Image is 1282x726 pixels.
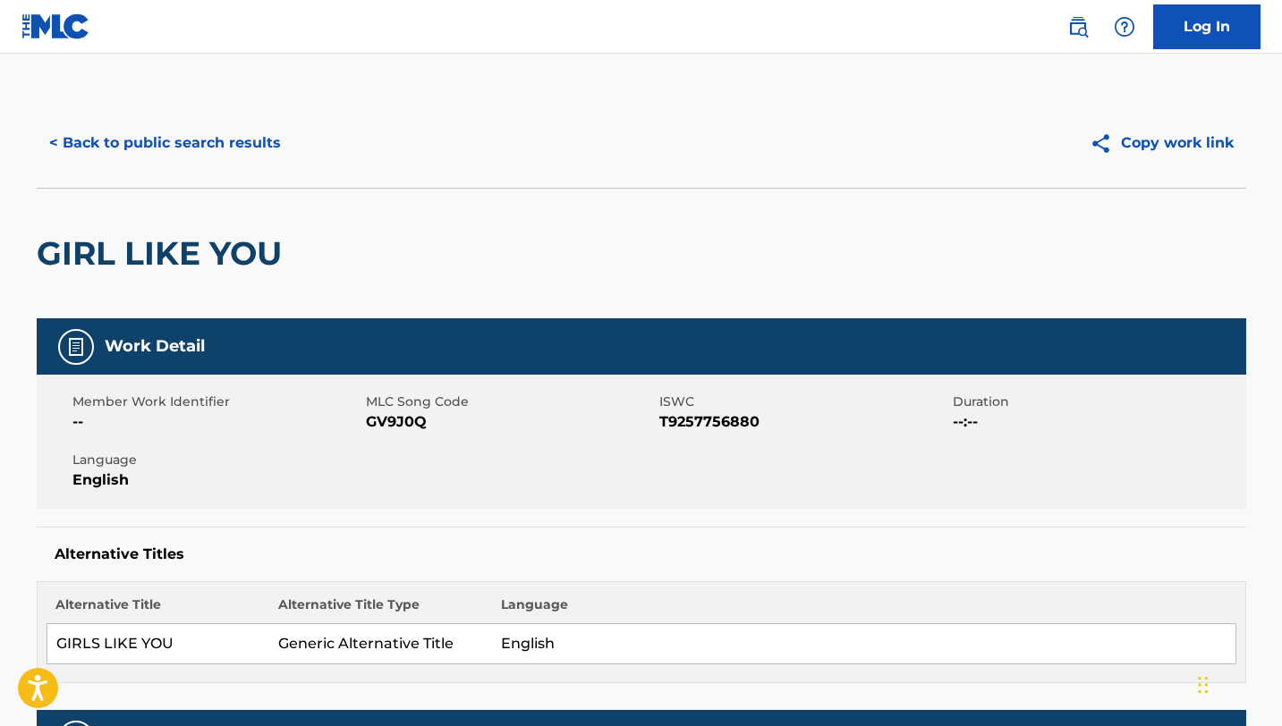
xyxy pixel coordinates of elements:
[1153,4,1261,49] a: Log In
[659,411,948,433] span: T9257756880
[1060,9,1096,45] a: Public Search
[72,411,361,433] span: --
[37,121,293,165] button: < Back to public search results
[366,393,655,411] span: MLC Song Code
[953,393,1242,411] span: Duration
[1107,9,1142,45] div: Help
[953,411,1242,433] span: --:--
[55,545,1228,563] h5: Alternative Titles
[1077,121,1246,165] button: Copy work link
[1198,658,1209,712] div: Drag
[492,595,1235,624] th: Language
[269,624,492,664] td: Generic Alternative Title
[47,595,269,624] th: Alternative Title
[1114,16,1135,38] img: help
[366,411,655,433] span: GV9J0Q
[21,13,90,39] img: MLC Logo
[659,393,948,411] span: ISWC
[492,624,1235,664] td: English
[37,233,291,274] h2: GIRL LIKE YOU
[65,336,87,358] img: Work Detail
[1232,465,1282,609] iframe: Resource Center
[72,451,361,469] span: Language
[269,595,492,624] th: Alternative Title Type
[47,624,269,664] td: GIRLS LIKE YOU
[1193,640,1282,726] iframe: Chat Widget
[72,469,361,491] span: English
[1090,132,1121,155] img: Copy work link
[1067,16,1089,38] img: search
[105,336,205,357] h5: Work Detail
[72,393,361,411] span: Member Work Identifier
